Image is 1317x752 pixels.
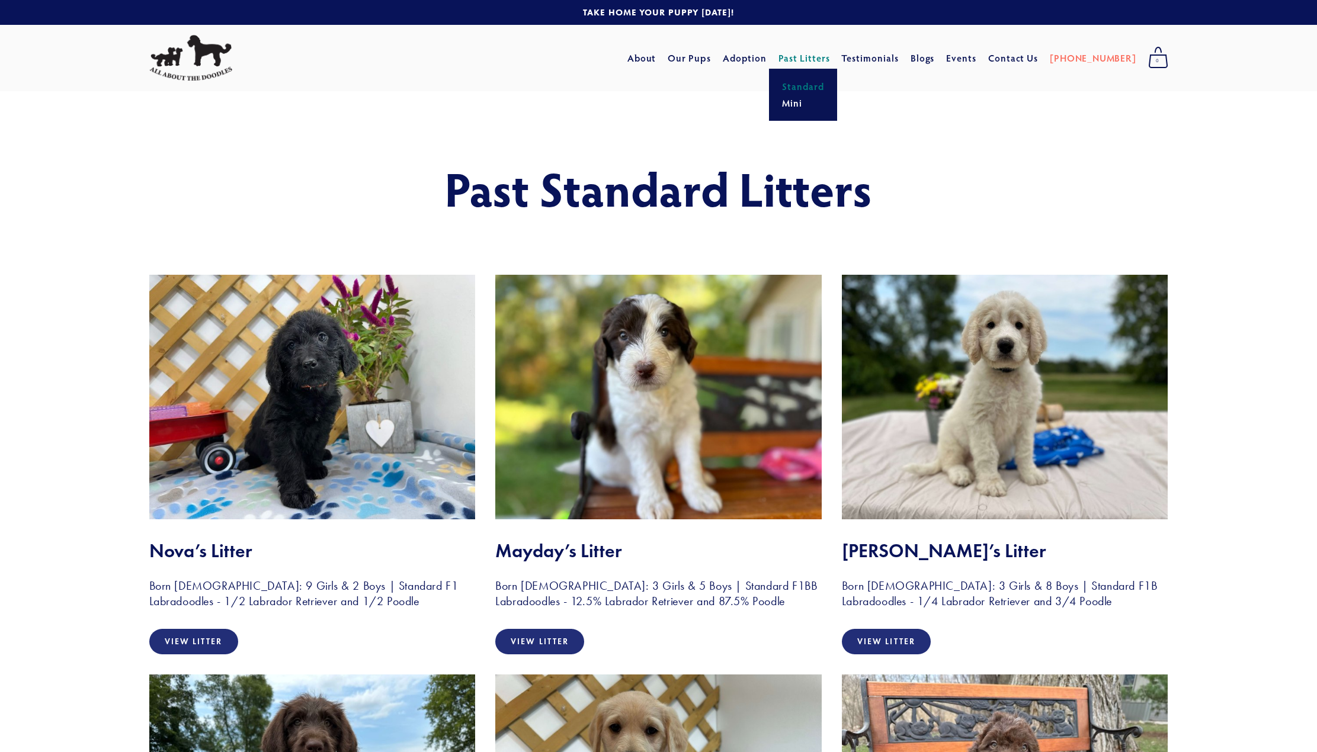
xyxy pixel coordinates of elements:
[1050,47,1136,69] a: [PHONE_NUMBER]
[842,629,931,654] a: View Litter
[842,578,1168,609] h3: Born [DEMOGRAPHIC_DATA]: 3 Girls & 8 Boys | Standard F1B Labradoodles - 1/4 Labrador Retriever an...
[723,47,767,69] a: Adoption
[149,578,476,609] h3: Born [DEMOGRAPHIC_DATA]: 9 Girls & 2 Boys | Standard F1 Labradoodles - 1/2 Labrador Retriever and...
[946,47,976,69] a: Events
[1148,53,1168,69] span: 0
[627,47,656,69] a: About
[236,162,1082,214] h1: Past Standard Litters
[842,539,1168,562] h2: [PERSON_NAME]’s Litter
[1142,43,1174,73] a: 0 items in cart
[668,47,711,69] a: Our Pups
[149,629,238,654] a: View Litter
[988,47,1039,69] a: Contact Us
[495,629,584,654] a: View Litter
[495,539,822,562] h2: Mayday’s Litter
[149,539,476,562] h2: Nova’s Litter
[495,578,822,609] h3: Born [DEMOGRAPHIC_DATA]: 3 Girls & 5 Boys | Standard F1BB Labradoodles - 12.5% Labrador Retriever...
[778,78,828,95] a: Standard
[911,47,935,69] a: Blogs
[778,52,830,64] a: Past Litters
[841,47,899,69] a: Testimonials
[778,95,828,111] a: Mini
[149,35,232,81] img: All About The Doodles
